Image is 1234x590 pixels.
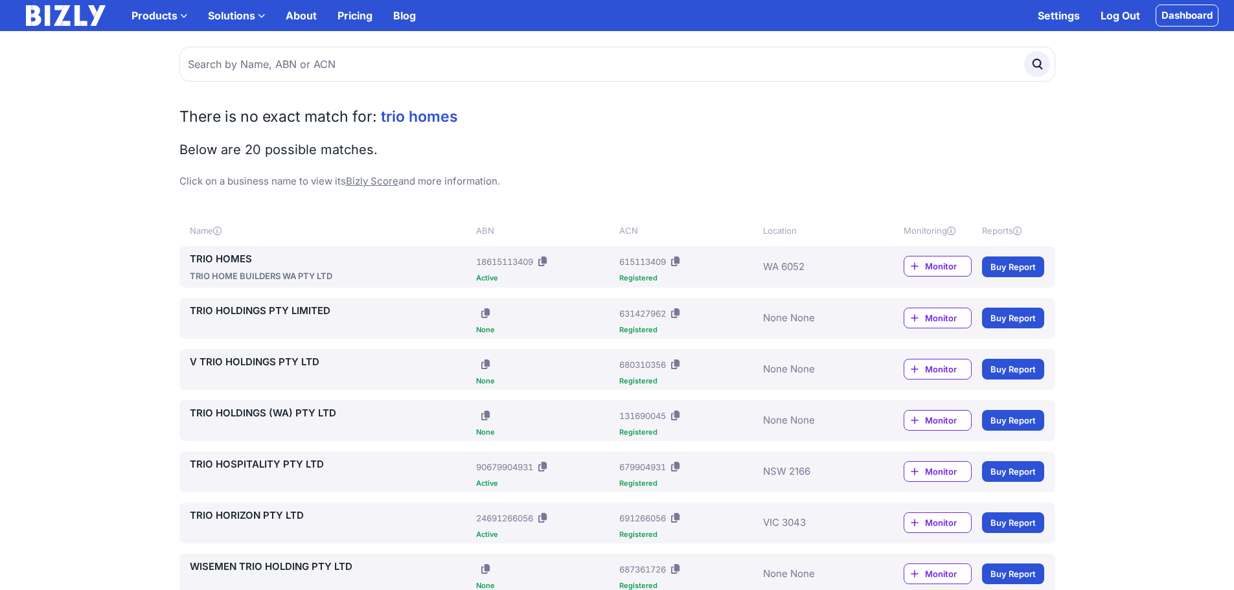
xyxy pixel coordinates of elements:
div: None [476,582,614,589]
div: Registered [619,378,757,385]
span: Monitor [925,312,971,324]
a: Monitor [904,461,972,482]
div: 679904931 [619,460,666,473]
div: Registered [619,582,757,589]
div: None None [763,354,865,385]
a: Bizly Score [346,175,398,187]
div: Registered [619,429,757,436]
span: Monitor [925,260,971,273]
a: Dashboard [1156,5,1218,27]
a: Buy Report [982,256,1044,277]
div: 691266056 [619,512,666,525]
div: None None [763,303,865,334]
div: Active [476,531,614,538]
div: Monitoring [904,224,972,237]
div: Location [763,224,865,237]
a: Buy Report [982,308,1044,328]
a: Buy Report [982,461,1044,482]
div: Name [190,224,472,237]
a: Blog [383,3,426,28]
a: Settings [1027,3,1090,28]
div: None None [763,559,865,589]
div: VIC 3043 [763,508,865,538]
a: Buy Report [982,563,1044,584]
div: None None [763,405,865,436]
div: 18615113409 [476,255,533,268]
a: Monitor [904,563,972,584]
span: Below are 20 possible matches. [179,142,378,157]
a: V TRIO HOLDINGS PTY LTD [190,354,472,370]
div: Registered [619,531,757,538]
a: Monitor [904,359,972,380]
div: Registered [619,326,757,334]
span: Monitor [925,567,971,580]
a: Pricing [327,3,383,28]
div: 615113409 [619,255,666,268]
label: Solutions [198,3,275,28]
div: None [476,429,614,436]
div: NSW 2166 [763,457,865,487]
a: Buy Report [982,410,1044,431]
a: TRIO HOSPITALITY PTY LTD [190,457,472,472]
span: Monitor [925,516,971,529]
input: Search by Name, ABN or ACN [179,47,1055,82]
span: trio homes [381,108,458,126]
div: 680310356 [619,358,666,371]
a: TRIO HOLDINGS PTY LIMITED [190,303,472,319]
div: Active [476,480,614,487]
a: Buy Report [982,512,1044,533]
div: None [476,378,614,385]
a: Monitor [904,308,972,328]
div: Reports [982,224,1044,237]
a: About [275,3,327,28]
div: 687361726 [619,563,666,576]
div: Registered [619,480,757,487]
a: TRIO HORIZON PTY LTD [190,508,472,523]
a: Monitor [904,410,972,431]
span: Monitor [925,465,971,478]
a: TRIO HOMES [190,251,472,267]
a: Monitor [904,256,972,277]
a: TRIO HOLDINGS (WA) PTY LTD [190,405,472,421]
div: 131690045 [619,409,666,422]
label: Products [121,3,198,28]
div: ABN [476,224,614,237]
div: TRIO HOME BUILDERS WA PTY LTD [190,269,472,282]
p: Click on a business name to view its and more information. [179,174,1055,189]
img: bizly_logo_white.svg [26,5,106,26]
div: Registered [619,275,757,282]
div: 24691266056 [476,512,533,525]
span: There is no exact match for: [179,108,377,126]
div: ACN [619,224,757,237]
div: 90679904931 [476,460,533,473]
div: WA 6052 [763,251,865,282]
div: Active [476,275,614,282]
a: Log Out [1090,3,1150,28]
a: Buy Report [982,359,1044,380]
div: None [476,326,614,334]
span: Monitor [925,363,971,376]
a: Monitor [904,512,972,533]
a: WISEMEN TRIO HOLDING PTY LTD [190,559,472,574]
div: 631427962 [619,307,666,320]
span: Monitor [925,414,971,427]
